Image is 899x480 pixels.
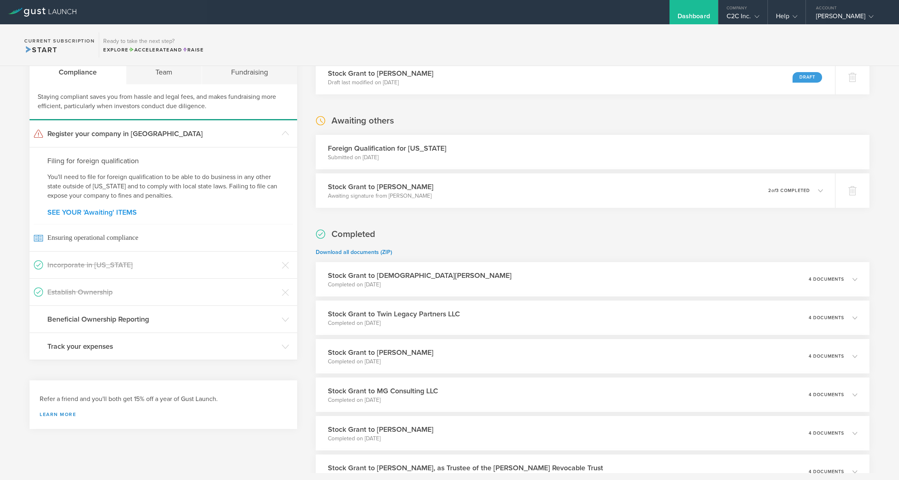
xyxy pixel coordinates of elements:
[30,84,297,120] div: Staying compliant saves you from hassle and legal fees, and makes fundraising more efficient, par...
[809,277,844,282] p: 4 documents
[727,12,759,24] div: C2C Inc.
[99,32,208,58] div: Ready to take the next step?ExploreAccelerateandRaise
[328,463,603,473] h3: Stock Grant to [PERSON_NAME], as Trustee of the [PERSON_NAME] Revocable Trust
[34,224,293,251] span: Ensuring operational compliance
[809,469,844,474] p: 4 documents
[47,314,278,324] h3: Beneficial Ownership Reporting
[129,47,183,53] span: and
[24,45,57,54] span: Start
[40,395,287,404] h3: Refer a friend and you'll both get 15% off a year of Gust Launch.
[328,309,460,319] h3: Stock Grant to Twin Legacy Partners LLC
[202,60,297,84] div: Fundraising
[47,341,278,352] h3: Track your expenses
[328,424,434,435] h3: Stock Grant to [PERSON_NAME]
[47,128,278,139] h3: Register your company in [GEOGRAPHIC_DATA]
[47,209,279,216] a: SEE YOUR 'Awaiting' ITEMS
[768,188,810,193] p: 2 3 completed
[332,228,375,240] h2: Completed
[771,188,776,193] em: of
[47,156,279,166] h4: Filing for foreign qualification
[793,72,822,83] div: Draft
[316,60,835,94] div: Stock Grant to [PERSON_NAME]Draft last modified on [DATE]Draft
[816,12,885,24] div: [PERSON_NAME]
[776,12,797,24] div: Help
[328,181,434,192] h3: Stock Grant to [PERSON_NAME]
[47,173,279,201] p: You'll need to file for foreign qualification to be able to do business in any other state outsid...
[103,46,204,53] div: Explore
[328,396,438,404] p: Completed on [DATE]
[103,38,204,44] h3: Ready to take the next step?
[809,431,844,435] p: 4 documents
[47,287,278,297] h3: Establish Ownership
[30,224,297,251] a: Ensuring operational compliance
[328,347,434,358] h3: Stock Grant to [PERSON_NAME]
[678,12,710,24] div: Dashboard
[328,143,446,154] h3: Foreign Qualification for [US_STATE]
[316,249,392,256] a: Download all documents (ZIP)
[328,192,434,200] p: Awaiting signature from [PERSON_NAME]
[40,412,287,417] a: Learn more
[47,260,278,270] h3: Incorporate in [US_STATE]
[328,281,512,289] p: Completed on [DATE]
[809,393,844,397] p: 4 documents
[129,47,170,53] span: Accelerate
[126,60,202,84] div: Team
[30,60,126,84] div: Compliance
[328,358,434,366] p: Completed on [DATE]
[328,68,434,79] h3: Stock Grant to [PERSON_NAME]
[809,354,844,358] p: 4 documents
[328,319,460,327] p: Completed on [DATE]
[859,441,899,480] iframe: Chat Widget
[332,115,394,127] h2: Awaiting others
[182,47,204,53] span: Raise
[328,154,446,162] p: Submitted on [DATE]
[328,79,434,87] p: Draft last modified on [DATE]
[328,435,434,443] p: Completed on [DATE]
[328,386,438,396] h3: Stock Grant to MG Consulting LLC
[24,38,95,43] h2: Current Subscription
[809,316,844,320] p: 4 documents
[328,270,512,281] h3: Stock Grant to [DEMOGRAPHIC_DATA][PERSON_NAME]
